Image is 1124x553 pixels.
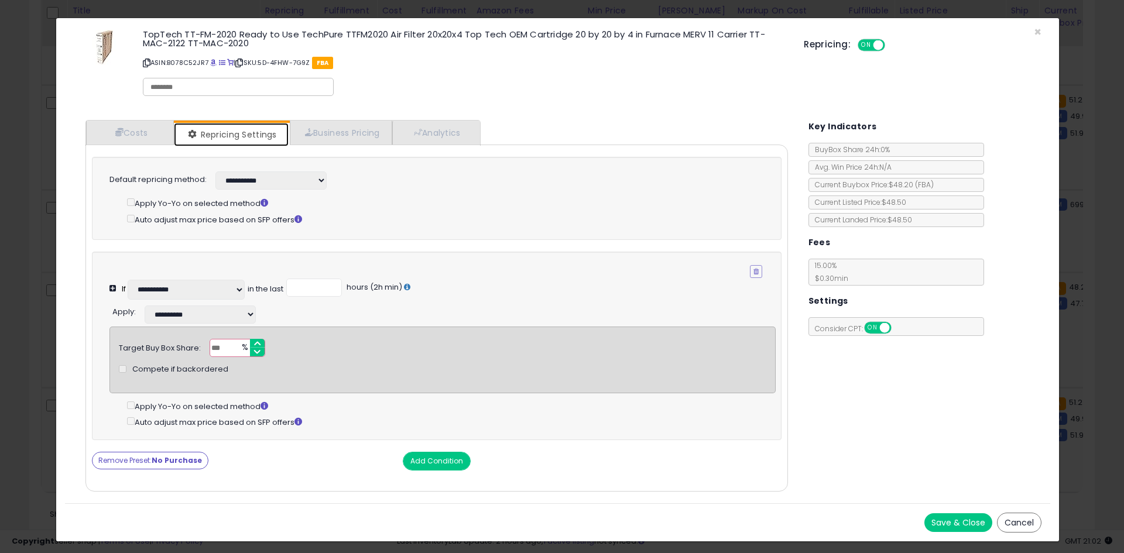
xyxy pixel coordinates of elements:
[403,452,471,470] button: Add Condition
[127,196,762,209] div: Apply Yo-Yo on selected method
[809,162,892,172] span: Avg. Win Price 24h: N/A
[119,339,201,354] div: Target Buy Box Share:
[997,513,1041,533] button: Cancel
[915,180,934,190] span: ( FBA )
[152,455,202,465] strong: No Purchase
[345,281,402,293] span: hours (2h min)
[859,40,873,50] span: ON
[883,40,902,50] span: OFF
[804,40,851,49] h5: Repricing:
[174,123,289,146] a: Repricing Settings
[132,364,228,375] span: Compete if backordered
[889,180,934,190] span: $48.20
[392,121,479,145] a: Analytics
[109,174,207,186] label: Default repricing method:
[809,197,906,207] span: Current Listed Price: $48.50
[865,323,880,333] span: ON
[248,284,283,295] div: in the last
[753,268,759,275] i: Remove Condition
[924,513,992,532] button: Save & Close
[809,145,890,154] span: BuyBox Share 24h: 0%
[809,324,907,334] span: Consider CPT:
[92,452,208,469] button: Remove Preset:
[143,30,786,47] h3: TopTech TT-FM-2020 Ready to Use TechPure TTFM2020 Air Filter 20x20x4 Top Tech OEM Cartridge 20 by...
[808,119,877,134] h5: Key Indicators
[227,58,234,67] a: Your listing only
[86,121,174,145] a: Costs
[889,323,908,333] span: OFF
[112,303,136,318] div: :
[1034,23,1041,40] span: ×
[235,339,253,357] span: %
[210,58,217,67] a: BuyBox page
[127,212,762,226] div: Auto adjust max price based on SFP offers
[143,53,786,72] p: ASIN: B078C52JR7 | SKU: 5D-4FHW-7G9Z
[809,180,934,190] span: Current Buybox Price:
[290,121,392,145] a: Business Pricing
[312,57,334,69] span: FBA
[127,399,775,413] div: Apply Yo-Yo on selected method
[92,30,116,65] img: 41VQ1wzIA5L._SL60_.jpg
[112,306,134,317] span: Apply
[219,58,225,67] a: All offer listings
[809,273,848,283] span: $0.30 min
[127,415,775,428] div: Auto adjust max price based on SFP offers
[808,235,831,250] h5: Fees
[809,215,912,225] span: Current Landed Price: $48.50
[808,294,848,308] h5: Settings
[809,260,848,283] span: 15.00 %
